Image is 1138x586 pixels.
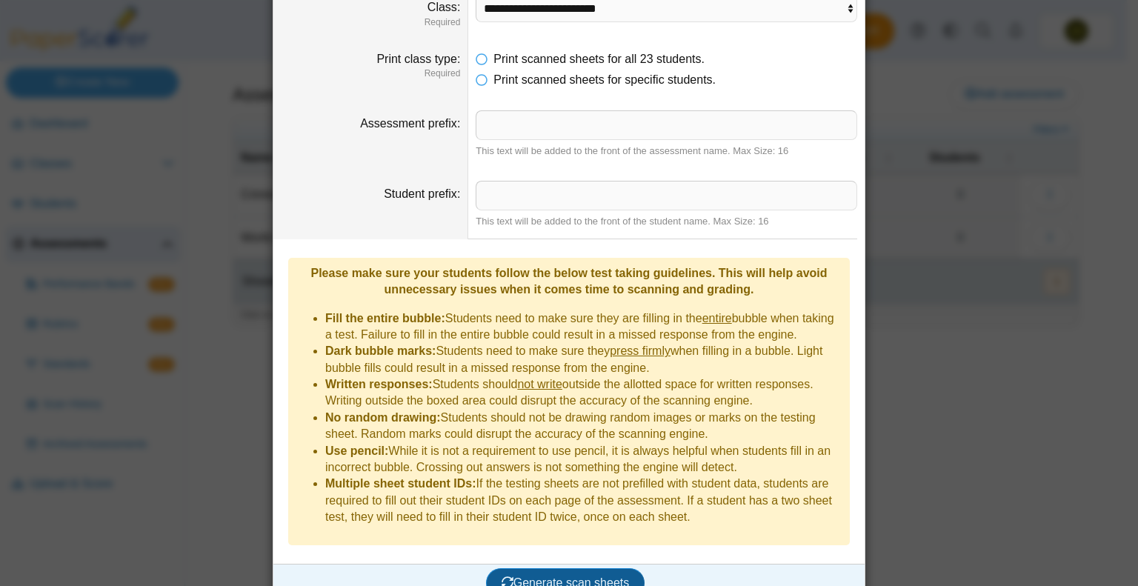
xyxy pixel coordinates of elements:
[427,1,460,13] label: Class
[325,477,476,490] b: Multiple sheet student IDs:
[325,376,842,410] li: Students should outside the allotted space for written responses. Writing outside the boxed area ...
[325,312,445,324] b: Fill the entire bubble:
[517,378,562,390] u: not write
[325,476,842,525] li: If the testing sheets are not prefilled with student data, students are required to fill out thei...
[360,117,460,130] label: Assessment prefix
[325,344,436,357] b: Dark bubble marks:
[281,67,460,80] dfn: Required
[493,73,716,86] span: Print scanned sheets for specific students.
[610,344,671,357] u: press firmly
[702,312,732,324] u: entire
[384,187,460,200] label: Student prefix
[325,411,441,424] b: No random drawing:
[310,267,827,296] b: Please make sure your students follow the below test taking guidelines. This will help avoid unne...
[281,16,460,29] dfn: Required
[325,410,842,443] li: Students should not be drawing random images or marks on the testing sheet. Random marks could di...
[493,53,705,65] span: Print scanned sheets for all 23 students.
[376,53,460,65] label: Print class type
[325,443,842,476] li: While it is not a requirement to use pencil, it is always helpful when students fill in an incorr...
[325,310,842,344] li: Students need to make sure they are filling in the bubble when taking a test. Failure to fill in ...
[476,144,857,158] div: This text will be added to the front of the assessment name. Max Size: 16
[325,445,388,457] b: Use pencil:
[325,343,842,376] li: Students need to make sure they when filling in a bubble. Light bubble fills could result in a mi...
[325,378,433,390] b: Written responses:
[476,215,857,228] div: This text will be added to the front of the student name. Max Size: 16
